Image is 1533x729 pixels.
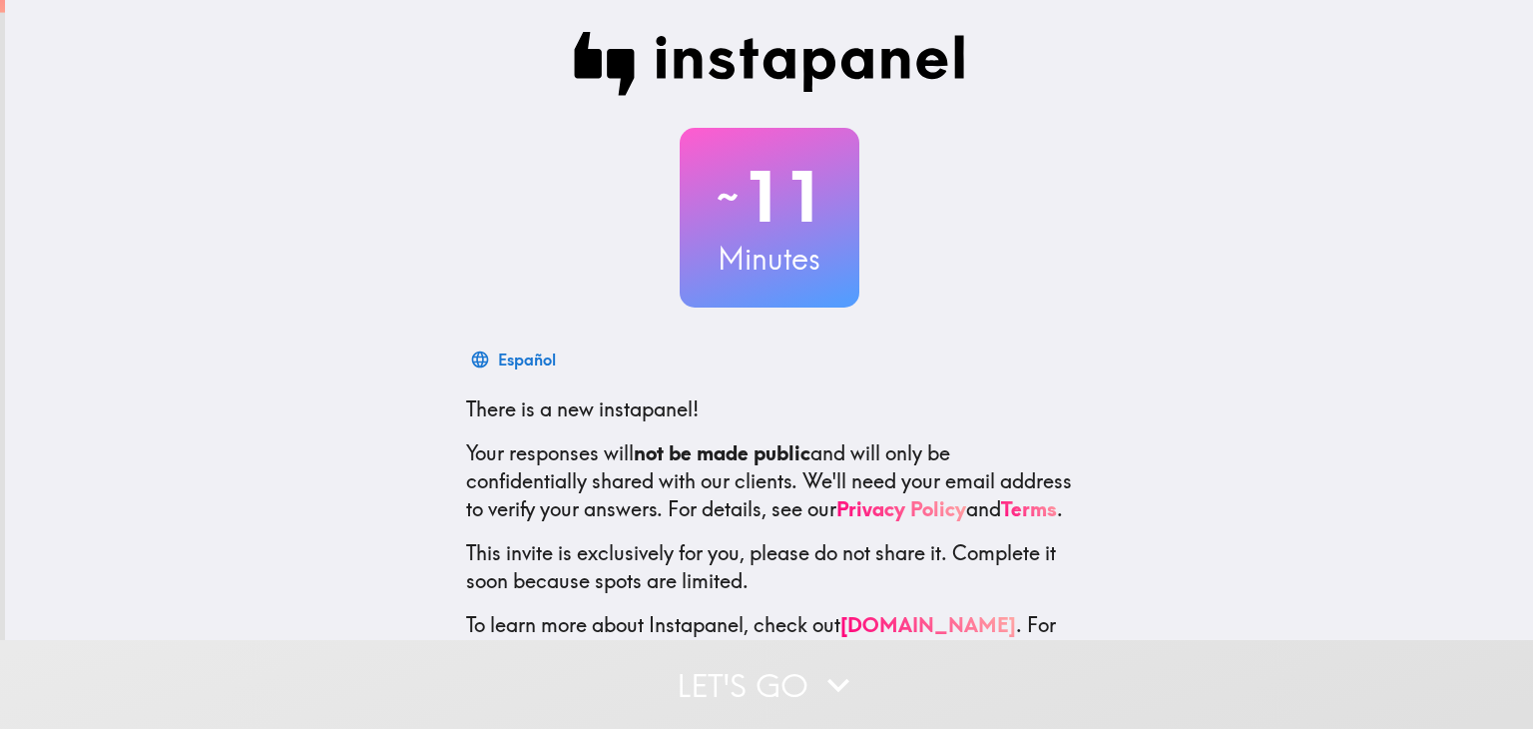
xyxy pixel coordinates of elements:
[466,396,699,421] span: There is a new instapanel!
[680,156,859,238] h2: 11
[574,32,965,96] img: Instapanel
[836,496,966,521] a: Privacy Policy
[498,346,556,373] div: Español
[466,340,564,379] button: Español
[466,439,1073,523] p: Your responses will and will only be confidentially shared with our clients. We'll need your emai...
[840,612,1016,637] a: [DOMAIN_NAME]
[1001,496,1057,521] a: Terms
[466,611,1073,695] p: To learn more about Instapanel, check out . For questions or help, email us at .
[466,539,1073,595] p: This invite is exclusively for you, please do not share it. Complete it soon because spots are li...
[634,440,810,465] b: not be made public
[714,167,742,227] span: ~
[680,238,859,280] h3: Minutes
